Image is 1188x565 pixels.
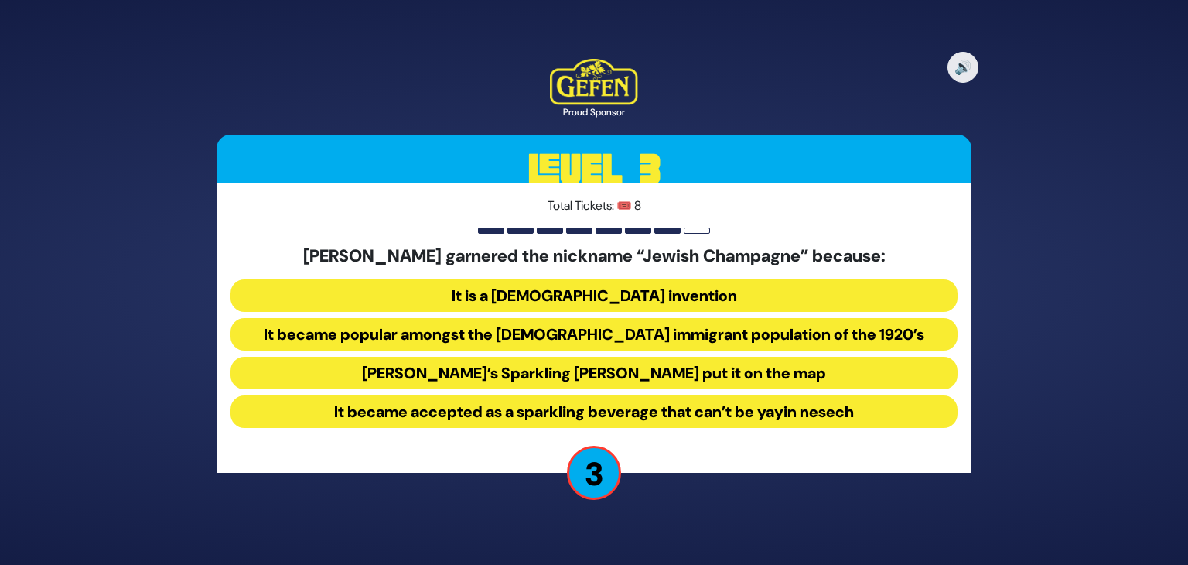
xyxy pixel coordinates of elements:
button: It became accepted as a sparkling beverage that can’t be yayin nesech [230,395,958,428]
h3: Level 3 [217,135,971,204]
p: 3 [567,446,621,500]
button: [PERSON_NAME]’s Sparkling [PERSON_NAME] put it on the map [230,357,958,389]
p: Total Tickets: 🎟️ 8 [230,197,958,215]
button: It became popular amongst the [DEMOGRAPHIC_DATA] immigrant population of the 1920’s [230,318,958,351]
div: Proud Sponsor [550,105,637,119]
img: Kedem [550,59,637,105]
button: It is a [DEMOGRAPHIC_DATA] invention [230,279,958,312]
button: 🔊 [947,52,978,83]
h5: [PERSON_NAME] garnered the nickname “Jewish Champagne” because: [230,246,958,266]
